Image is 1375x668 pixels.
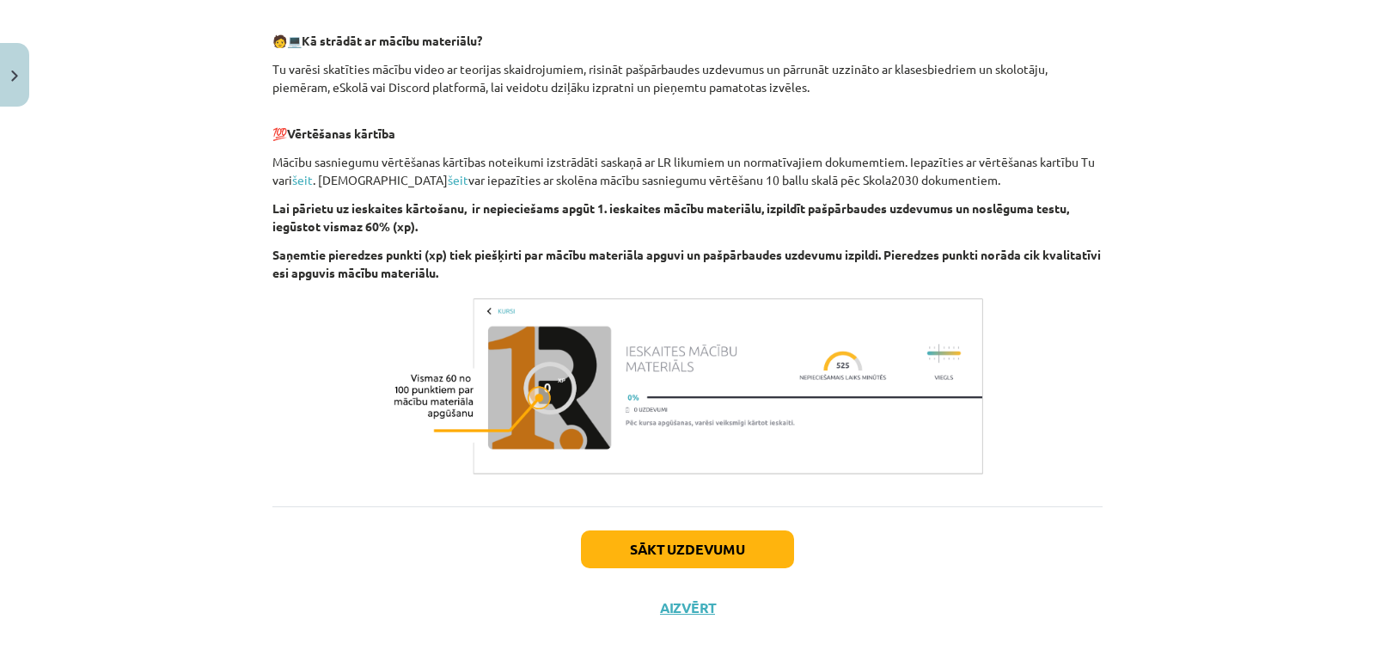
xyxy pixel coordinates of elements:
[581,530,794,568] button: Sākt uzdevumu
[655,599,720,616] button: Aizvērt
[272,32,1103,50] p: 🧑 💻
[272,107,1103,143] p: 💯
[11,70,18,82] img: icon-close-lesson-0947bae3869378f0d4975bcd49f059093ad1ed9edebbc8119c70593378902aed.svg
[272,60,1103,96] p: Tu varēsi skatīties mācību video ar teorijas skaidrojumiem, risināt pašpārbaudes uzdevumus un pār...
[287,126,395,141] b: Vērtēšanas kārtība
[272,247,1101,280] b: Saņemtie pieredzes punkti (xp) tiek piešķirti par mācību materiāla apguvi un pašpārbaudes uzdevum...
[272,153,1103,189] p: Mācību sasniegumu vērtēšanas kārtības noteikumi izstrādāti saskaņā ar LR likumiem un normatīvajie...
[272,200,1069,234] b: Lai pārietu uz ieskaites kārtošanu, ir nepieciešams apgūt 1. ieskaites mācību materiālu, izpildīt...
[448,172,468,187] a: šeit
[292,172,313,187] a: šeit
[302,33,482,48] b: Kā strādāt ar mācību materiālu?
